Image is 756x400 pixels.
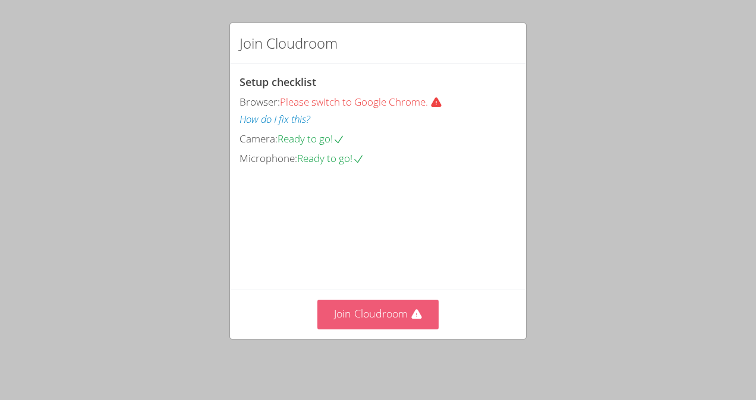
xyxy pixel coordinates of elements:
span: Ready to go! [297,151,364,165]
button: Join Cloudroom [317,300,439,329]
span: Setup checklist [240,75,316,89]
h2: Join Cloudroom [240,33,338,54]
span: Browser: [240,95,280,109]
span: Ready to go! [278,132,345,145]
button: How do I fix this? [240,111,310,128]
span: Camera: [240,132,278,145]
span: Microphone: [240,151,297,165]
span: Please switch to Google Chrome. [280,95,447,109]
